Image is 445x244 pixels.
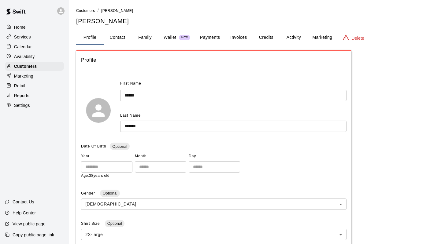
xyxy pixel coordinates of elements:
li: / [98,7,99,14]
span: Last Name [120,113,141,118]
a: Retail [5,81,64,90]
p: Help Center [13,210,36,216]
span: Customers [76,9,95,13]
a: Reports [5,91,64,100]
button: Marketing [307,30,337,45]
p: Wallet [164,34,176,41]
p: Customers [14,63,37,69]
span: Optional [105,221,124,226]
a: Customers [5,62,64,71]
span: Day [189,151,240,161]
nav: breadcrumb [76,7,438,14]
span: [PERSON_NAME] [101,9,133,13]
p: Reports [14,93,29,99]
span: Month [135,151,186,161]
p: Calendar [14,44,32,50]
p: View public page [13,221,46,227]
span: Gender [81,191,96,195]
span: Profile [81,56,347,64]
h5: [PERSON_NAME] [76,17,438,25]
div: 2X-large [81,229,347,240]
span: Optional [100,191,120,195]
p: Retail [14,83,25,89]
a: Marketing [5,71,64,81]
a: Customers [76,8,95,13]
span: New [179,35,190,39]
span: Date Of Birth [81,144,106,148]
button: Invoices [225,30,252,45]
a: Availability [5,52,64,61]
span: Age: 38 years old [81,173,109,178]
button: Payments [195,30,225,45]
span: First Name [120,79,141,89]
p: Availability [14,53,35,60]
a: Services [5,32,64,42]
span: Year [81,151,132,161]
button: Credits [252,30,280,45]
div: [DEMOGRAPHIC_DATA] [81,198,347,210]
p: Settings [14,102,30,108]
p: Services [14,34,31,40]
a: Calendar [5,42,64,51]
a: Settings [5,101,64,110]
button: Activity [280,30,307,45]
button: Profile [76,30,104,45]
button: Family [131,30,159,45]
p: Marketing [14,73,33,79]
p: Contact Us [13,199,34,205]
span: Optional [110,144,129,149]
p: Copy public page link [13,232,54,238]
p: Home [14,24,26,30]
p: Delete [352,35,364,41]
a: Home [5,23,64,32]
div: basic tabs example [76,30,438,45]
button: Contact [104,30,131,45]
span: Shirt Size [81,221,101,226]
